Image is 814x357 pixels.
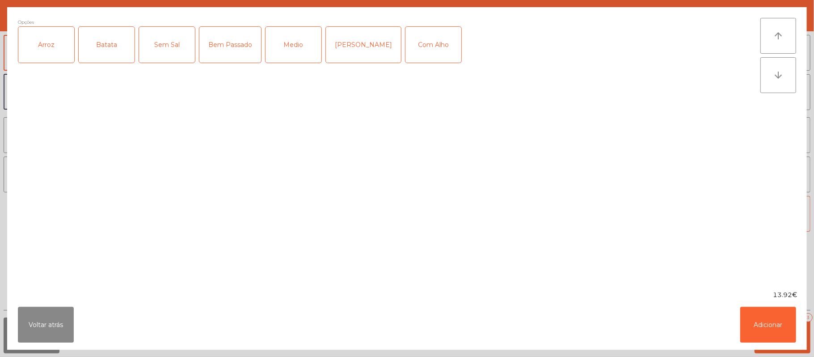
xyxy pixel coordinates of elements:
[760,57,796,93] button: arrow_downward
[18,27,74,63] div: Arroz
[7,290,807,300] div: 13.92€
[199,27,261,63] div: Bem Passado
[405,27,461,63] div: Com Alho
[139,27,195,63] div: Sem Sal
[326,27,401,63] div: [PERSON_NAME]
[266,27,321,63] div: Medio
[773,70,784,81] i: arrow_downward
[740,307,796,343] button: Adicionar
[18,18,34,26] span: Opções
[760,18,796,54] button: arrow_upward
[79,27,135,63] div: Batata
[18,307,74,343] button: Voltar atrás
[773,30,784,41] i: arrow_upward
